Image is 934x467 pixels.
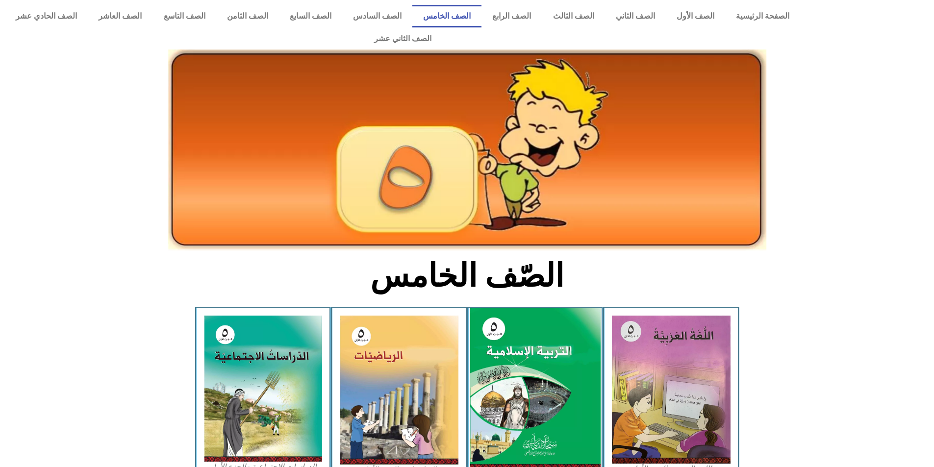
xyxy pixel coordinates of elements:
[605,5,666,27] a: الصف الثاني
[481,5,542,27] a: الصف الرابع
[152,5,216,27] a: الصف التاسع
[5,5,88,27] a: الصف الحادي عشر
[88,5,152,27] a: الصف العاشر
[342,5,412,27] a: الصف السادس
[666,5,725,27] a: الصف الأول
[542,5,605,27] a: الصف الثالث
[216,5,279,27] a: الصف الثامن
[5,27,800,50] a: الصف الثاني عشر
[725,5,800,27] a: الصفحة الرئيسية
[279,5,342,27] a: الصف السابع
[412,5,481,27] a: الصف الخامس
[305,257,629,295] h2: الصّف الخامس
